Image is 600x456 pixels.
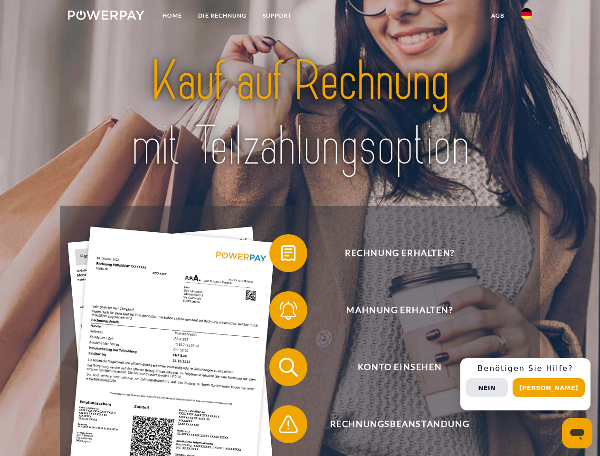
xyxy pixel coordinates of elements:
span: Rechnungsbeanstandung [283,405,516,443]
iframe: Schaltfläche zum Öffnen des Messaging-Fensters [562,418,592,448]
button: [PERSON_NAME] [513,378,585,397]
img: qb_bell.svg [276,298,300,322]
img: logo-powerpay-white.svg [68,10,144,20]
a: agb [483,7,513,24]
img: qb_warning.svg [276,412,300,436]
button: Rechnung erhalten? [269,234,516,272]
img: qb_bill.svg [276,241,300,265]
img: de [521,8,532,19]
span: Konto einsehen [283,348,516,386]
img: title-powerpay_de.svg [91,46,509,182]
button: Mahnung erhalten? [269,291,516,329]
a: SUPPORT [255,7,300,24]
span: Mahnung erhalten? [283,291,516,329]
div: Schnellhilfe [460,358,590,410]
a: Home [154,7,190,24]
button: Konto einsehen [269,348,516,386]
button: Nein [466,378,508,397]
button: Rechnungsbeanstandung [269,405,516,443]
a: DIE RECHNUNG [190,7,255,24]
h3: Benötigen Sie Hilfe? [466,364,585,373]
span: Rechnung erhalten? [283,234,516,272]
img: qb_search.svg [276,355,300,379]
